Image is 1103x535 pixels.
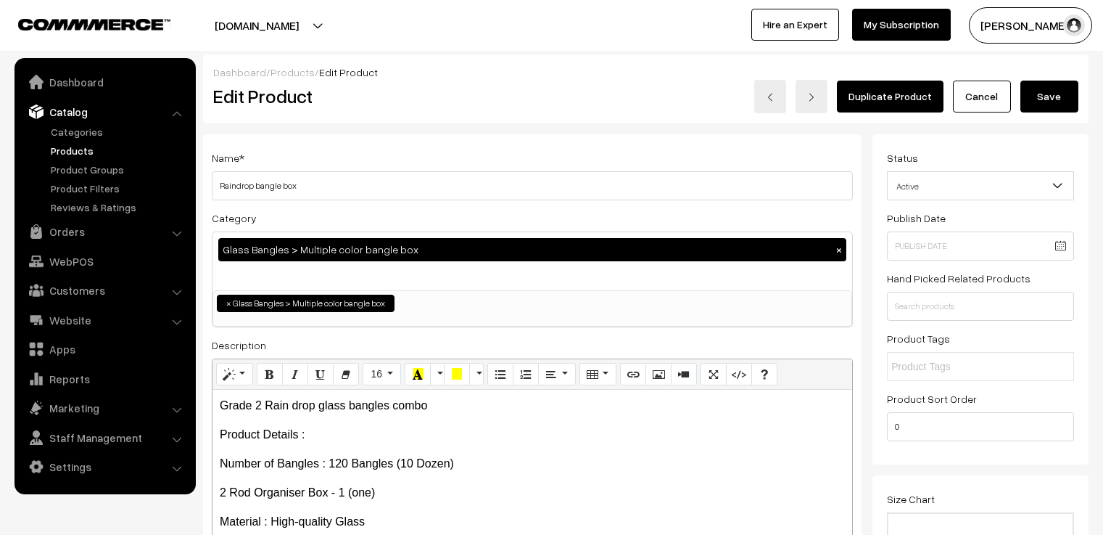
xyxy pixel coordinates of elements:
button: Italic (CTRL+I) [282,363,308,386]
button: Remove Font Style (CTRL+\) [333,363,359,386]
a: Duplicate Product [837,81,943,113]
button: [DOMAIN_NAME] [164,7,350,44]
button: Unordered list (CTRL+SHIFT+NUM7) [487,363,513,386]
button: Video [671,363,697,386]
label: Description [212,338,266,353]
a: Dashboard [18,69,191,95]
button: Picture [645,363,672,386]
button: Background Color [444,363,470,386]
button: Bold (CTRL+B) [257,363,283,386]
button: Full Screen [701,363,727,386]
button: Underline (CTRL+U) [307,363,334,386]
a: Settings [18,454,191,480]
p: 2 Rod Organiser Box - 1 (one) [220,484,845,502]
a: Customers [18,277,191,303]
div: Glass Bangles > Multiple color bangle box [218,238,846,261]
a: Staff Management [18,425,191,451]
a: Reviews & Ratings [47,200,191,215]
p: Material : High-quality Glass [220,513,845,531]
p: Grade 2 Rain drop glass bangles combo [220,397,845,414]
a: COMMMERCE [18,15,145,32]
button: Table [579,363,616,386]
label: Hand Picked Related Products [887,271,1030,286]
a: Dashboard [213,66,266,78]
a: Catalog [18,99,191,125]
a: Orders [18,219,191,245]
span: Active [887,171,1074,200]
button: [PERSON_NAME] C [969,7,1092,44]
button: Help [751,363,777,386]
button: Style [216,363,253,386]
label: Product Sort Order [887,391,977,407]
button: Ordered list (CTRL+SHIFT+NUM8) [513,363,539,386]
button: Font Size [363,363,401,386]
label: Status [887,150,918,166]
label: Size Chart [887,491,935,507]
img: COMMMERCE [18,19,170,30]
button: Save [1020,81,1078,113]
img: user [1063,15,1085,36]
input: Search products [887,292,1074,321]
span: 16 [371,368,382,380]
button: × [833,243,846,256]
a: Apps [18,336,191,362]
span: × [226,297,231,310]
label: Publish Date [887,211,946,226]
a: Website [18,307,191,333]
input: Product Tags [891,359,1018,375]
button: Paragraph [538,363,575,386]
button: More Color [430,363,445,386]
li: Glass Bangles > Multiple color bangle box [217,295,394,312]
button: More Color [469,363,484,386]
img: left-arrow.png [766,93,774,102]
a: My Subscription [852,9,951,41]
div: / / [213,65,1078,80]
span: Active [888,173,1073,199]
a: Product Filters [47,181,191,196]
a: Marketing [18,395,191,421]
p: Number of Bangles : 120 Bangles (10 Dozen) [220,455,845,473]
input: Publish Date [887,232,1074,261]
button: Code View [726,363,752,386]
img: right-arrow.png [807,93,816,102]
a: Product Groups [47,162,191,177]
input: Enter Number [887,412,1074,441]
a: Categories [47,124,191,139]
label: Category [212,211,257,226]
h2: Edit Product [213,85,561,107]
label: Name [212,150,244,166]
span: Edit Product [319,66,378,78]
label: Product Tags [887,331,950,346]
a: Cancel [953,81,1011,113]
a: Products [47,143,191,158]
input: Name [212,171,853,200]
p: Product Details : [220,426,845,444]
a: Hire an Expert [751,9,839,41]
a: Reports [18,366,191,392]
a: WebPOS [18,248,191,274]
button: Recent Color [405,363,431,386]
a: Products [270,66,315,78]
button: Link (CTRL+K) [620,363,646,386]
